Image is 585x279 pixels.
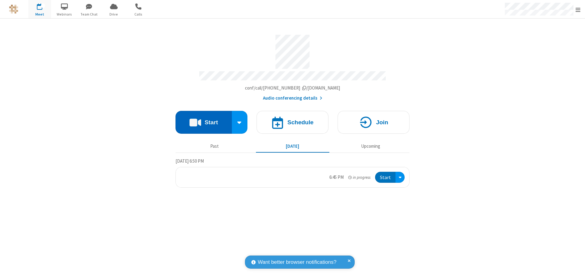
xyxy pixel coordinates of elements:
[256,140,329,152] button: [DATE]
[9,5,18,14] img: QA Selenium DO NOT DELETE OR CHANGE
[175,111,232,134] button: Start
[53,12,76,17] span: Webinars
[232,111,248,134] div: Start conference options
[376,119,388,125] h4: Join
[257,111,328,134] button: Schedule
[334,140,407,152] button: Upcoming
[375,172,395,183] button: Start
[348,175,370,180] em: in progress
[175,158,204,164] span: [DATE] 6:50 PM
[175,157,409,188] section: Today's Meetings
[329,174,344,181] div: 6:45 PM
[395,172,405,183] div: Open menu
[178,140,251,152] button: Past
[338,111,409,134] button: Join
[204,119,218,125] h4: Start
[102,12,125,17] span: Drive
[287,119,314,125] h4: Schedule
[245,85,340,91] span: Copy my meeting room link
[258,258,336,266] span: Want better browser notifications?
[263,95,322,102] button: Audio conferencing details
[245,85,340,92] button: Copy my meeting room linkCopy my meeting room link
[41,3,45,8] div: 1
[175,30,409,102] section: Account details
[78,12,101,17] span: Team Chat
[28,12,51,17] span: Meet
[127,12,150,17] span: Calls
